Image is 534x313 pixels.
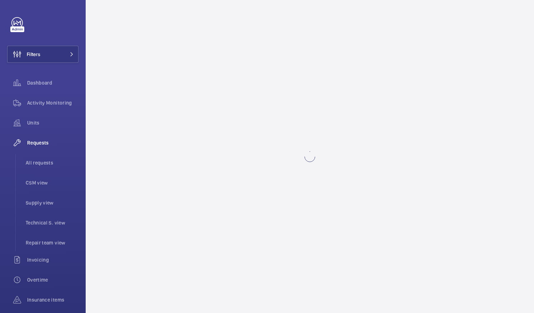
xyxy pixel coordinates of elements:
span: Filters [27,51,40,58]
span: Technical S. view [26,219,79,226]
span: Dashboard [27,79,79,86]
span: Activity Monitoring [27,99,79,106]
span: Units [27,119,79,126]
span: Insurance items [27,296,79,303]
span: Supply view [26,199,79,206]
button: Filters [7,46,79,63]
span: Invoicing [27,256,79,263]
span: Overtime [27,276,79,283]
span: Repair team view [26,239,79,246]
span: All requests [26,159,79,166]
span: Requests [27,139,79,146]
span: CSM view [26,179,79,186]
